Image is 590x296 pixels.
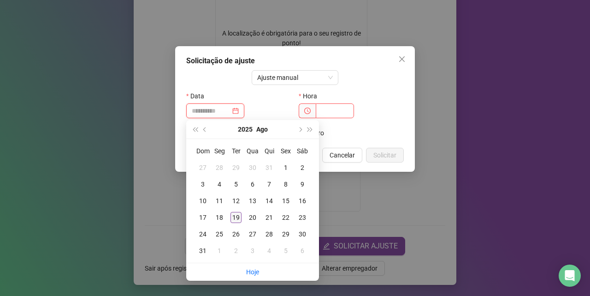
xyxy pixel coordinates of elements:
td: 2025-08-17 [195,209,211,226]
span: Cancelar [330,150,355,160]
td: 2025-08-24 [195,226,211,242]
td: 2025-08-29 [277,226,294,242]
div: 24 [197,229,208,240]
td: 2025-08-07 [261,176,277,193]
div: 6 [247,179,258,190]
td: 2025-08-12 [228,193,244,209]
button: super-prev-year [190,120,200,139]
td: 2025-08-03 [195,176,211,193]
td: 2025-08-26 [228,226,244,242]
th: Sáb [294,143,311,159]
span: close [398,55,406,63]
td: 2025-09-05 [277,242,294,259]
td: 2025-09-03 [244,242,261,259]
td: 2025-07-30 [244,159,261,176]
div: 27 [197,162,208,173]
td: 2025-08-20 [244,209,261,226]
div: 7 [264,179,275,190]
div: 4 [214,179,225,190]
th: Dom [195,143,211,159]
div: 28 [264,229,275,240]
div: 6 [297,245,308,256]
td: 2025-08-05 [228,176,244,193]
div: 27 [247,229,258,240]
div: 2 [297,162,308,173]
td: 2025-08-14 [261,193,277,209]
div: 1 [214,245,225,256]
th: Sex [277,143,294,159]
td: 2025-08-15 [277,193,294,209]
td: 2025-07-28 [211,159,228,176]
div: 22 [280,212,291,223]
th: Ter [228,143,244,159]
td: 2025-08-21 [261,209,277,226]
td: 2025-08-27 [244,226,261,242]
button: Close [395,52,409,66]
div: 19 [230,212,242,223]
button: prev-year [200,120,210,139]
div: 9 [297,179,308,190]
td: 2025-07-31 [261,159,277,176]
div: 31 [197,245,208,256]
td: 2025-08-18 [211,209,228,226]
div: 26 [230,229,242,240]
div: Open Intercom Messenger [559,265,581,287]
td: 2025-09-01 [211,242,228,259]
div: 30 [297,229,308,240]
div: 30 [247,162,258,173]
button: next-year [295,120,305,139]
a: Hoje [246,268,259,276]
td: 2025-08-01 [277,159,294,176]
div: 4 [264,245,275,256]
td: 2025-09-06 [294,242,311,259]
div: 29 [280,229,291,240]
button: Cancelar [322,148,362,163]
button: Solicitar [366,148,404,163]
div: 5 [280,245,291,256]
td: 2025-08-02 [294,159,311,176]
div: 2 [230,245,242,256]
span: Ajuste manual [257,71,333,85]
td: 2025-08-11 [211,193,228,209]
td: 2025-08-22 [277,209,294,226]
td: 2025-08-23 [294,209,311,226]
td: 2025-08-16 [294,193,311,209]
div: 25 [214,229,225,240]
div: 3 [247,245,258,256]
div: 18 [214,212,225,223]
td: 2025-08-08 [277,176,294,193]
div: 31 [264,162,275,173]
td: 2025-08-25 [211,226,228,242]
div: 28 [214,162,225,173]
td: 2025-08-09 [294,176,311,193]
span: clock-circle [304,108,311,114]
th: Qua [244,143,261,159]
div: 5 [230,179,242,190]
div: 10 [197,195,208,206]
td: 2025-08-04 [211,176,228,193]
td: 2025-08-31 [195,242,211,259]
td: 2025-08-10 [195,193,211,209]
th: Seg [211,143,228,159]
label: Data [186,89,210,103]
div: 8 [280,179,291,190]
td: 2025-08-28 [261,226,277,242]
div: 29 [230,162,242,173]
div: 1 [280,162,291,173]
td: 2025-08-06 [244,176,261,193]
div: 3 [197,179,208,190]
div: 21 [264,212,275,223]
td: 2025-09-02 [228,242,244,259]
td: 2025-07-29 [228,159,244,176]
td: 2025-07-27 [195,159,211,176]
td: 2025-08-13 [244,193,261,209]
td: 2025-08-30 [294,226,311,242]
div: 11 [214,195,225,206]
div: 12 [230,195,242,206]
button: month panel [256,120,268,139]
div: Solicitação de ajuste [186,55,404,66]
div: 13 [247,195,258,206]
label: Hora [299,89,323,103]
th: Qui [261,143,277,159]
button: super-next-year [305,120,315,139]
